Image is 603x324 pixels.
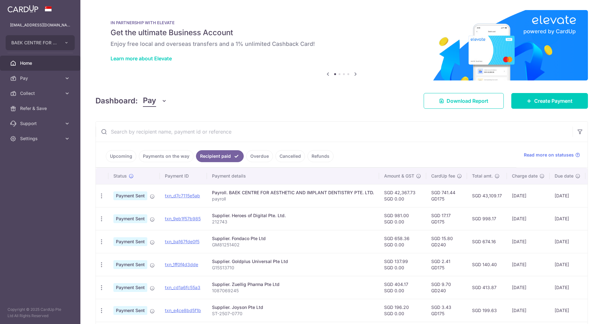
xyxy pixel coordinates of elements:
[113,260,147,269] span: Payment Sent
[212,258,374,265] div: Supplier. Goldplus Universal Pte Ltd
[20,135,62,142] span: Settings
[212,235,374,242] div: Supplier. Fondaco Pte Ltd
[424,93,504,109] a: Download Report
[507,299,550,322] td: [DATE]
[139,150,193,162] a: Payments on the way
[212,189,374,196] div: Payroll. BAEK CENTRE FOR AESTHETIC AND IMPLANT DENTISTRY PTE. LTD.
[550,299,585,322] td: [DATE]
[379,207,426,230] td: SGD 981.00 SGD 0.00
[472,173,493,179] span: Total amt.
[212,304,374,310] div: Supplier. Joyson Pte Ltd
[111,28,573,38] h5: Get the ultimate Business Account
[467,230,507,253] td: SGD 674.16
[379,299,426,322] td: SGD 196.20 SGD 0.00
[165,308,201,313] a: txn_e4ce8bd5f1b
[467,207,507,230] td: SGD 998.17
[96,122,573,142] input: Search by recipient name, payment id or reference
[426,299,467,322] td: SGD 3.43 GD175
[555,173,573,179] span: Due date
[379,276,426,299] td: SGD 404.17 SGD 0.00
[20,90,62,96] span: Collect
[212,212,374,219] div: Supplier. Heroes of Digital Pte. Ltd.
[212,196,374,202] p: payroll
[467,253,507,276] td: SGD 140.40
[307,150,334,162] a: Refunds
[113,237,147,246] span: Payment Sent
[550,276,585,299] td: [DATE]
[524,152,574,158] span: Read more on statuses
[507,276,550,299] td: [DATE]
[95,10,588,80] img: Renovation banner
[550,253,585,276] td: [DATE]
[106,150,136,162] a: Upcoming
[212,265,374,271] p: G15S13710
[10,22,70,28] p: [EMAIL_ADDRESS][DOMAIN_NAME]
[212,288,374,294] p: 1087069245
[246,150,273,162] a: Overdue
[507,253,550,276] td: [DATE]
[507,207,550,230] td: [DATE]
[379,253,426,276] td: SGD 137.99 SGD 0.00
[207,168,379,184] th: Payment details
[95,95,138,107] h4: Dashboard:
[431,173,455,179] span: CardUp fee
[507,230,550,253] td: [DATE]
[113,173,127,179] span: Status
[143,95,156,107] span: Pay
[587,238,600,245] img: Bank Card
[165,262,198,267] a: txn_1ff0f4d3dde
[507,184,550,207] td: [DATE]
[587,261,600,268] img: Bank Card
[379,230,426,253] td: SGD 658.36 SGD 0.00
[275,150,305,162] a: Cancelled
[550,184,585,207] td: [DATE]
[212,310,374,317] p: ST-2507-0770
[467,184,507,207] td: SGD 43,109.17
[384,173,414,179] span: Amount & GST
[143,95,167,107] button: Pay
[20,60,62,66] span: Home
[587,284,600,291] img: Bank Card
[534,97,573,105] span: Create Payment
[111,55,172,62] a: Learn more about Elevate
[587,192,600,200] img: Bank Card
[165,193,200,198] a: txn_d7c7115e5ab
[524,152,580,158] a: Read more on statuses
[550,230,585,253] td: [DATE]
[379,184,426,207] td: SGD 42,367.73 SGD 0.00
[8,5,38,13] img: CardUp
[587,307,600,314] img: Bank Card
[467,299,507,322] td: SGD 199.63
[111,40,573,48] h6: Enjoy free local and overseas transfers and a 1% unlimited Cashback Card!
[113,214,147,223] span: Payment Sent
[212,219,374,225] p: 212743
[113,191,147,200] span: Payment Sent
[426,276,467,299] td: SGD 9.70 GD240
[467,276,507,299] td: SGD 413.87
[212,281,374,288] div: Supplier. Zuellig Pharma Pte Ltd
[426,230,467,253] td: SGD 15.80 GD240
[20,120,62,127] span: Support
[426,207,467,230] td: SGD 17.17 GD175
[113,283,147,292] span: Payment Sent
[587,215,600,222] img: Bank Card
[165,285,200,290] a: txn_cd1a6fc55a3
[160,168,207,184] th: Payment ID
[11,40,58,46] span: BAEK CENTRE FOR AESTHETIC AND IMPLANT DENTISTRY PTE. LTD.
[20,75,62,81] span: Pay
[6,35,75,50] button: BAEK CENTRE FOR AESTHETIC AND IMPLANT DENTISTRY PTE. LTD.
[447,97,488,105] span: Download Report
[426,184,467,207] td: SGD 741.44 GD175
[511,93,588,109] a: Create Payment
[212,242,374,248] p: GM81251402
[512,173,538,179] span: Charge date
[165,216,201,221] a: txn_9eb1f57b985
[111,20,573,25] p: IN PARTNERSHIP WITH ELEVATE
[113,306,147,315] span: Payment Sent
[165,239,199,244] a: txn_ba167fde0f5
[196,150,244,162] a: Recipient paid
[426,253,467,276] td: SGD 2.41 GD175
[20,105,62,112] span: Refer & Save
[550,207,585,230] td: [DATE]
